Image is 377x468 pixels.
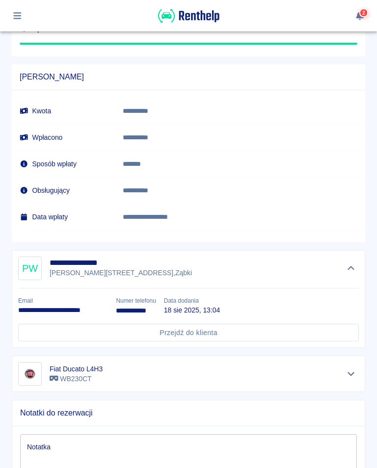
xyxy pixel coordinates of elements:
[20,72,357,82] span: [PERSON_NAME]
[18,296,108,305] p: Email
[20,132,107,142] h6: Wpłacono
[350,7,370,24] button: 2
[164,296,220,305] p: Data dodania
[20,212,107,222] h6: Data wpłaty
[20,159,107,169] h6: Sposób wpłaty
[343,261,359,275] button: Ukryj szczegóły
[164,305,220,315] p: 18 sie 2025, 13:04
[20,408,357,418] span: Notatki do rezerwacji
[18,257,42,280] div: PW
[20,364,40,384] img: Image
[343,367,359,381] button: Pokaż szczegóły
[18,324,359,342] a: Przejdź do klienta
[158,18,219,26] a: Renthelp logo
[50,364,103,374] h6: Fiat Ducato L4H3
[50,374,103,384] p: WB230CT
[116,296,156,305] p: Numer telefonu
[20,185,107,195] h6: Obsługujący
[361,10,366,16] span: 2
[158,8,219,24] img: Renthelp logo
[20,106,107,116] h6: Kwota
[50,268,192,278] p: [PERSON_NAME][STREET_ADDRESS] , Ząbki
[20,43,357,45] span: Nadpłata: 0,00 zł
